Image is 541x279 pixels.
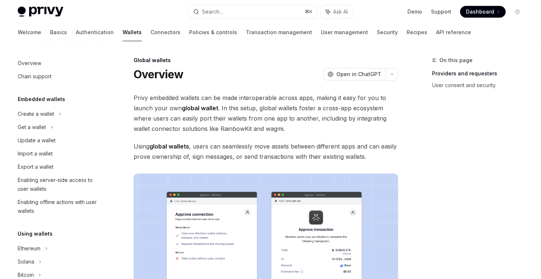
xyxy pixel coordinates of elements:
a: Authentication [76,24,114,41]
div: Solana [18,257,34,266]
div: Enabling server-side access to user wallets [18,176,102,193]
a: Demo [407,8,422,15]
div: Get a wallet [18,123,46,132]
div: Enabling offline actions with user wallets [18,198,102,215]
button: Open in ChatGPT [323,68,386,81]
span: ⌘ K [305,9,312,15]
span: On this page [439,56,473,65]
a: Providers and requesters [432,68,529,79]
a: Import a wallet [12,147,106,160]
a: User management [321,24,368,41]
a: User consent and security [432,79,529,91]
div: Global wallets [134,57,398,64]
a: Update a wallet [12,134,106,147]
div: Ethereum [18,244,40,253]
a: Recipes [407,24,427,41]
div: Update a wallet [18,136,56,145]
a: Connectors [151,24,180,41]
a: Policies & controls [189,24,237,41]
a: Export a wallet [12,160,106,174]
a: Dashboard [460,6,506,18]
div: Export a wallet [18,162,53,171]
span: Ask AI [333,8,348,15]
h5: Embedded wallets [18,95,65,104]
button: Search...⌘K [188,5,317,18]
img: light logo [18,7,63,17]
div: Chain support [18,72,52,81]
span: Privy embedded wallets can be made interoperable across apps, making it easy for you to launch yo... [134,93,398,134]
a: Security [377,24,398,41]
a: Wallets [123,24,142,41]
strong: global wallet [182,104,218,112]
a: Welcome [18,24,41,41]
a: Chain support [12,70,106,83]
button: Toggle dark mode [512,6,523,18]
span: Dashboard [466,8,494,15]
span: Open in ChatGPT [336,71,381,78]
strong: global wallets [149,143,189,150]
a: Enabling offline actions with user wallets [12,196,106,218]
div: Import a wallet [18,149,53,158]
a: API reference [436,24,471,41]
div: Search... [202,7,223,16]
a: Basics [50,24,67,41]
a: Enabling server-side access to user wallets [12,174,106,196]
a: Support [431,8,451,15]
h1: Overview [134,68,183,81]
div: Overview [18,59,41,68]
h5: Using wallets [18,229,53,238]
span: Using , users can seamlessly move assets between different apps and can easily prove ownership of... [134,141,398,162]
button: Ask AI [321,5,353,18]
a: Overview [12,57,106,70]
div: Create a wallet [18,110,54,118]
a: Transaction management [246,24,312,41]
